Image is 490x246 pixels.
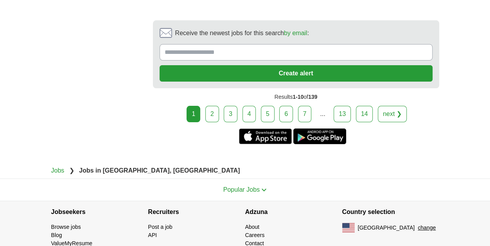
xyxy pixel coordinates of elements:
[261,188,267,192] img: toggle icon
[51,224,81,230] a: Browse jobs
[261,106,275,122] a: 5
[342,201,439,223] h4: Country selection
[315,106,330,122] div: ...
[298,106,312,122] a: 7
[293,94,303,100] span: 1-10
[148,224,172,230] a: Post a job
[293,128,346,144] a: Get the Android app
[279,106,293,122] a: 6
[223,186,260,193] span: Popular Jobs
[187,106,200,122] div: 1
[153,88,439,106] div: Results of
[205,106,219,122] a: 2
[242,106,256,122] a: 4
[51,232,62,238] a: Blog
[358,224,415,232] span: [GEOGRAPHIC_DATA]
[51,167,65,174] a: Jobs
[160,65,433,82] button: Create alert
[175,29,309,38] span: Receive the newest jobs for this search :
[69,167,74,174] span: ❯
[378,106,407,122] a: next ❯
[418,224,436,232] button: change
[356,106,373,122] a: 14
[79,167,240,174] strong: Jobs in [GEOGRAPHIC_DATA], [GEOGRAPHIC_DATA]
[308,94,317,100] span: 139
[284,30,307,36] a: by email
[239,128,292,144] a: Get the iPhone app
[148,232,157,238] a: API
[245,232,265,238] a: Careers
[224,106,237,122] a: 3
[334,106,351,122] a: 13
[342,223,355,232] img: US flag
[245,224,260,230] a: About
